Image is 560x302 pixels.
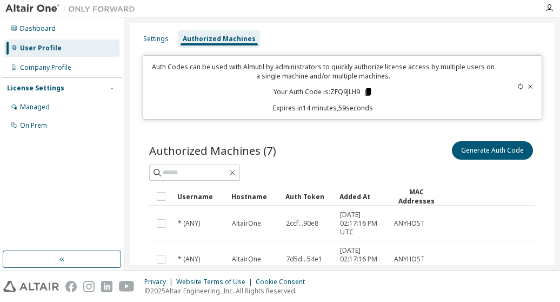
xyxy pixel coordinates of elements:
span: 7d5d...54e1 [286,255,322,264]
span: [DATE] 02:17:16 PM UTC [340,211,384,237]
div: Cookie Consent [256,278,311,286]
img: facebook.svg [65,281,77,292]
div: Username [177,188,223,205]
p: Auth Codes can be used with Almutil by administrators to quickly authorize license access by mult... [150,62,497,81]
div: Dashboard [20,24,56,33]
div: On Prem [20,121,47,130]
div: Privacy [144,278,176,286]
img: Altair One [5,3,141,14]
button: Generate Auth Code [452,141,533,160]
span: AltairOne [232,255,261,264]
img: youtube.svg [119,281,135,292]
span: ANYHOST [394,219,425,228]
div: Added At [339,188,385,205]
img: instagram.svg [83,281,95,292]
div: User Profile [20,44,62,52]
div: License Settings [7,84,64,93]
span: 2ccf...90e8 [286,219,318,228]
div: Managed [20,103,50,111]
p: Your Auth Code is: ZFQ9JLH9 [274,87,373,97]
div: Authorized Machines [183,35,256,43]
span: Authorized Machines (7) [149,143,276,158]
span: ANYHOST [394,255,425,264]
span: [DATE] 02:17:16 PM UTC [340,246,384,272]
div: MAC Addresses [394,187,439,206]
div: Website Terms of Use [176,278,256,286]
div: Hostname [231,188,277,205]
p: © 2025 Altair Engineering, Inc. All Rights Reserved. [144,286,311,296]
div: Company Profile [20,63,71,72]
p: Expires in 14 minutes, 59 seconds [150,103,497,113]
img: altair_logo.svg [3,281,59,292]
img: linkedin.svg [101,281,112,292]
div: Auth Token [285,188,331,205]
div: Settings [143,35,169,43]
span: AltairOne [232,219,261,228]
span: * (ANY) [178,255,200,264]
span: * (ANY) [178,219,200,228]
